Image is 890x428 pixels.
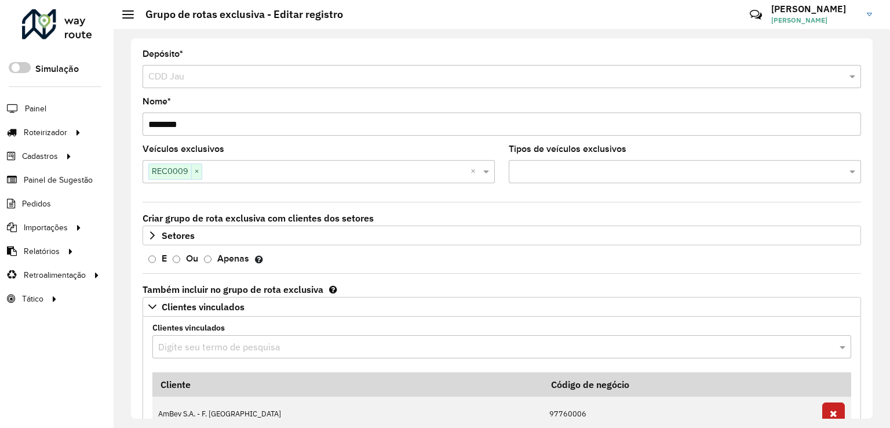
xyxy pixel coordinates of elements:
[24,269,86,281] span: Retroalimentação
[25,103,46,115] span: Painel
[24,222,68,234] span: Importações
[771,15,858,26] span: [PERSON_NAME]
[509,142,626,156] label: Tipos de veículos exclusivos
[152,372,543,397] th: Cliente
[162,302,245,311] span: Clientes vinculados
[143,282,340,296] label: Também incluir no grupo de rota exclusiva
[22,150,58,162] span: Cadastros
[143,211,374,225] label: Criar grupo de rota exclusiva com clientes dos setores
[22,198,51,210] span: Pedidos
[35,62,79,76] label: Simulação
[143,226,861,245] a: Setores
[162,231,195,240] span: Setores
[743,2,768,27] a: Contato Rápido
[143,47,183,61] label: Depósito
[149,164,191,178] span: REC0009
[191,165,202,179] span: ×
[24,126,67,139] span: Roteirizador
[543,372,816,397] th: Código de negócio
[143,95,171,108] label: Nome
[143,142,224,156] label: Veículos exclusivos
[186,252,198,267] label: Ou
[24,245,60,257] span: Relatórios
[771,3,858,14] h3: [PERSON_NAME]
[162,252,167,267] label: E
[470,165,480,179] span: Clear all
[329,285,340,294] em: Estes clientes sempre serão incluídos na rota exclusiva e não dependem dos setores ou tipos de cl...
[217,252,249,267] label: Apenas
[255,255,263,264] em: E: 'A rota exclusiva será criada apenas com clientes dos tipos selecionados que estão dentro dos ...
[145,322,858,334] label: Clientes vinculados
[22,293,43,305] span: Tático
[134,8,343,21] h2: Grupo de rotas exclusiva - Editar registro
[24,174,93,186] span: Painel de Sugestão
[143,297,861,317] a: Clientes vinculados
